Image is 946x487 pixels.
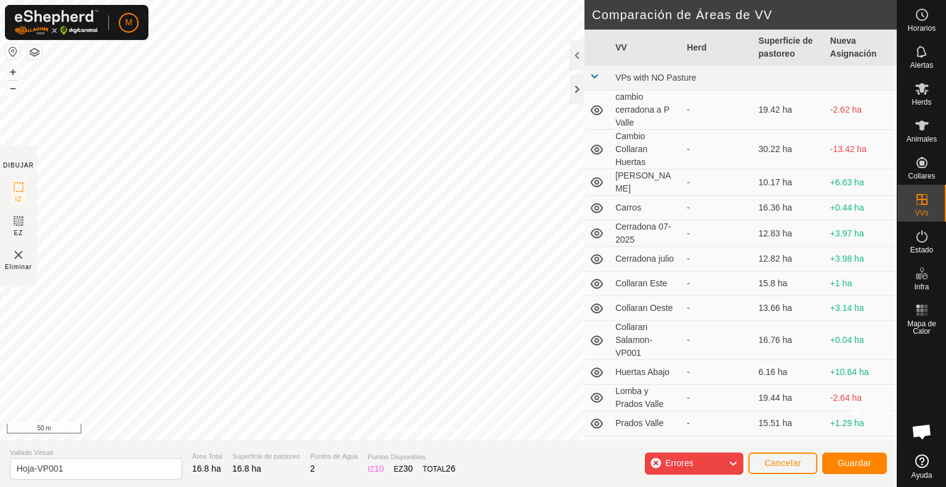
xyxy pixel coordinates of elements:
td: 12.83 ha [754,220,825,247]
td: 15.51 ha [754,411,825,436]
td: +11.26 ha [825,436,897,461]
td: 16.36 ha [754,196,825,220]
a: Ayuda [897,449,946,484]
span: EZ [14,228,23,238]
td: 19.44 ha [754,385,825,411]
span: Puntos Disponibles [368,452,455,462]
span: Infra [914,283,929,291]
span: Eliminar [5,262,32,272]
td: Carros [610,196,682,220]
div: - [687,366,748,379]
td: Huertas Abajo [610,360,682,385]
td: -2.62 ha [825,91,897,130]
td: Lomba y Prados Valle [610,385,682,411]
span: Superficie de pastoreo [232,451,300,462]
th: Herd [682,30,753,66]
span: M [125,16,132,29]
span: Herds [912,99,931,106]
td: +3.98 ha [825,247,897,272]
img: Logo Gallagher [15,10,99,35]
div: - [687,277,748,290]
button: Cancelar [748,453,817,474]
td: 12.82 ha [754,247,825,272]
td: Cambio Collaran Huertas [610,130,682,169]
td: Collaran Oeste [610,296,682,321]
button: Guardar [822,453,887,474]
td: +6.63 ha [825,169,897,196]
td: 16.76 ha [754,321,825,360]
span: IZ [15,195,22,204]
td: 10.17 ha [754,169,825,196]
div: - [687,417,748,430]
button: – [6,81,20,95]
span: VPs with NO Pasture [615,73,697,83]
div: - [687,201,748,214]
td: 5.54 ha [754,436,825,461]
td: Collaran Salamon-VP001 [610,321,682,360]
th: VV [610,30,682,66]
span: Vallado Virtual [10,448,182,458]
td: +3.97 ha [825,220,897,247]
button: Capas del Mapa [27,45,42,60]
span: Cancelar [764,458,801,468]
span: Alertas [910,62,933,69]
td: +1.29 ha [825,411,897,436]
td: -2.64 ha [825,385,897,411]
div: TOTAL [422,462,455,475]
span: Puntos de Agua [310,451,358,462]
button: Restablecer Mapa [6,44,20,59]
span: Ayuda [912,472,932,479]
td: +0.44 ha [825,196,897,220]
div: DIBUJAR [3,161,34,170]
td: Collaran Este [610,272,682,296]
td: 15.8 ha [754,272,825,296]
th: Nueva Asignación [825,30,897,66]
span: VVs [915,209,928,217]
span: Horarios [908,25,936,32]
span: 26 [446,464,456,473]
td: [PERSON_NAME] [610,169,682,196]
td: Cerradona 07-2025 [610,220,682,247]
div: - [687,143,748,156]
span: Errores [665,458,693,468]
a: Política de Privacidad [385,424,456,435]
div: - [687,302,748,315]
td: 6.16 ha [754,360,825,385]
td: Pueblo [610,436,682,461]
div: - [687,103,748,116]
span: 2 [310,464,315,473]
div: - [687,227,748,240]
td: +0.04 ha [825,321,897,360]
td: +3.14 ha [825,296,897,321]
span: Estado [910,246,933,254]
span: Animales [907,135,937,143]
div: IZ [368,462,384,475]
span: 30 [403,464,413,473]
span: 16.8 ha [232,464,261,473]
span: 16.8 ha [192,464,221,473]
span: Área Total [192,451,222,462]
th: Superficie de pastoreo [754,30,825,66]
td: 30.22 ha [754,130,825,169]
div: - [687,334,748,347]
span: Guardar [838,458,871,468]
td: 13.66 ha [754,296,825,321]
td: +10.64 ha [825,360,897,385]
div: EZ [394,462,413,475]
span: Mapa de Calor [900,320,943,335]
a: Contáctenos [471,424,512,435]
h2: Comparación de Áreas de VV [592,7,897,22]
td: -13.42 ha [825,130,897,169]
div: - [687,176,748,189]
td: cambio cerradona a P Valle [610,91,682,130]
span: Collares [908,172,935,180]
button: + [6,65,20,79]
span: 10 [374,464,384,473]
div: - [687,392,748,404]
img: VV [11,248,26,262]
td: 19.42 ha [754,91,825,130]
td: Cerradona julio [610,247,682,272]
div: - [687,252,748,265]
div: Chat abierto [904,413,940,450]
td: Prados Valle [610,411,682,436]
